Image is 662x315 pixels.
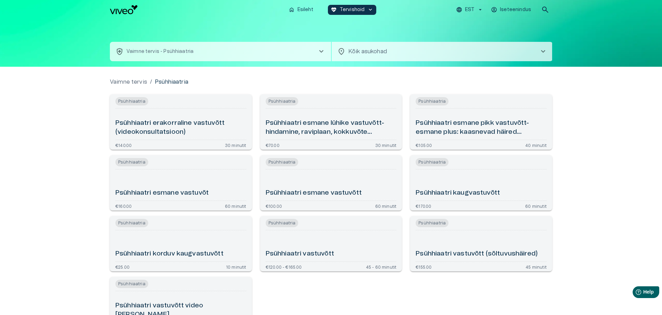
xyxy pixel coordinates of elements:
h6: Psühhiaatri erakorraline vastuvõtt (videokonsultatsioon) [115,119,246,137]
button: ecg_heartTervishoidkeyboard_arrow_down [328,5,377,15]
img: Viveo logo [110,5,138,14]
h6: Psühhiaatri esmane vastuvõtt [266,188,362,198]
p: €105.00 [416,143,432,147]
p: 45 minutit [526,265,547,269]
p: 40 minutit [525,143,547,147]
button: EST [455,5,484,15]
p: 30 minutit [375,143,397,147]
a: Open service booking details [110,155,252,211]
span: Psühhiaatria [115,219,148,227]
p: €170.00 [416,204,431,208]
a: Navigate to homepage [110,5,283,14]
p: 45 - 60 minutit [366,265,397,269]
span: Psühhiaatria [416,219,448,227]
span: Psühhiaatria [115,280,148,288]
span: Psühhiaatria [266,97,299,105]
p: 60 minutit [375,204,397,208]
p: €120.00 - €165.00 [266,265,302,269]
a: Open service booking details [410,155,552,211]
a: Open service booking details [110,94,252,150]
span: ecg_heart [331,7,337,13]
p: €140.00 [115,143,132,147]
a: Open service booking details [110,216,252,271]
p: EST [465,6,474,13]
h6: Psühhiaatri vastuvõtt [266,249,334,259]
a: Open service booking details [260,94,402,150]
button: homeEsileht [286,5,317,15]
p: 60 minutit [225,204,246,208]
a: Open service booking details [410,216,552,271]
p: €155.00 [416,265,432,269]
p: Psühhiaatria [155,78,188,86]
p: €25.00 [115,265,130,269]
a: Vaimne tervis [110,78,147,86]
p: Vaimne tervis - Psühhiaatria [126,48,193,55]
span: location_on [337,47,346,56]
span: home [289,7,295,13]
span: Psühhiaatria [266,158,299,166]
iframe: Help widget launcher [608,284,662,303]
h6: Psühhiaatri esmane pikk vastuvõtt- esmane plus: kaasnevad häired (videokonsultatsioon) [416,119,547,137]
p: / [150,78,152,86]
button: health_and_safetyVaimne tervis - Psühhiaatriachevron_right [110,42,331,61]
p: Esileht [297,6,313,13]
span: keyboard_arrow_down [367,7,373,13]
p: €70.00 [266,143,280,147]
p: 60 minutit [525,204,547,208]
span: Psühhiaatria [266,219,299,227]
span: chevron_right [539,47,547,56]
span: search [541,6,549,14]
h6: Psühhiaatri esmane lühike vastuvõtt- hindamine, raviplaan, kokkuvõte (videokonsultatsioon) [266,119,397,137]
button: open search modal [538,3,552,17]
h6: Psühhiaatri vastuvõtt (sõltuvushäired) [416,249,538,259]
span: Psühhiaatria [416,158,448,166]
span: Psühhiaatria [115,97,148,105]
p: €100.00 [266,204,282,208]
button: Iseteenindus [490,5,533,15]
p: 10 minutit [226,265,246,269]
span: chevron_right [317,47,325,56]
p: Iseteenindus [500,6,531,13]
a: Open service booking details [410,94,552,150]
p: €160.00 [115,204,132,208]
p: 30 minutit [225,143,246,147]
p: Tervishoid [340,6,365,13]
h6: Psühhiaatri korduv kaugvastuvõtt [115,249,224,259]
h6: Psühhiaatri kaugvastuvõtt [416,188,500,198]
span: Psühhiaatria [416,97,448,105]
h6: Psühhiaatri esmane vastuvõt [115,188,209,198]
a: Open service booking details [260,155,402,211]
span: Psühhiaatria [115,158,148,166]
p: Kõik asukohad [348,47,528,56]
span: health_and_safety [115,47,124,56]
